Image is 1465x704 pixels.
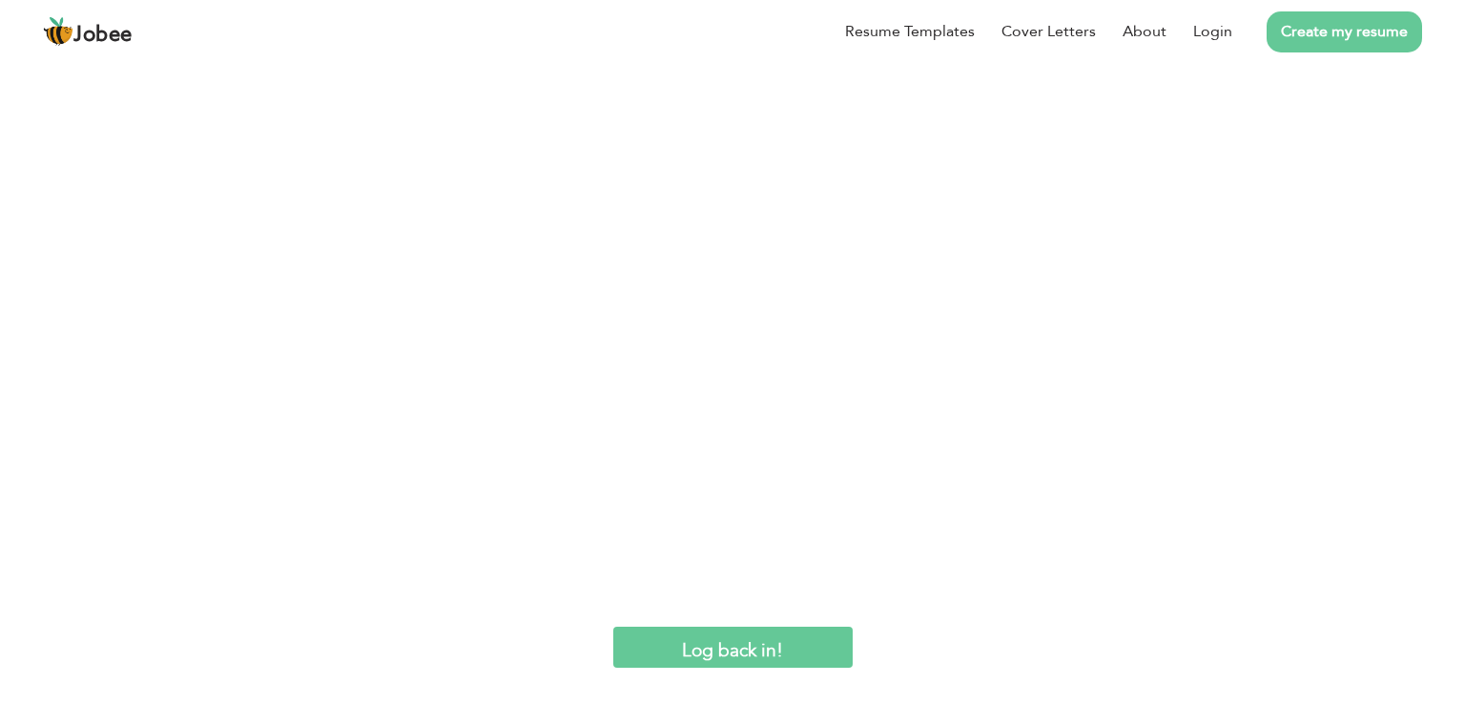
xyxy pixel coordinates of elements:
a: Create my resume [1267,11,1422,52]
img: jobee.io [43,16,73,47]
a: Resume Templates [845,20,975,43]
a: Cover Letters [1001,20,1096,43]
a: About [1123,20,1166,43]
a: Login [1193,20,1232,43]
input: Log back in! [613,627,853,668]
span: Jobee [73,25,133,46]
a: Jobee [43,16,133,47]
